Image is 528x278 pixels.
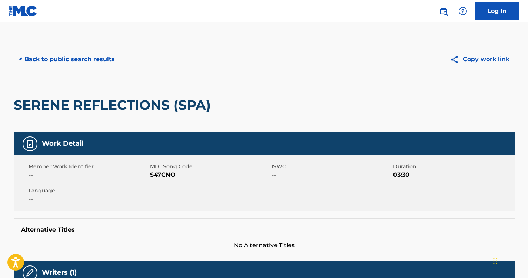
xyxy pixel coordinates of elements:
[436,4,451,19] a: Public Search
[491,242,528,278] iframe: Chat Widget
[150,163,270,171] span: MLC Song Code
[26,139,34,148] img: Work Detail
[26,268,34,277] img: Writers
[272,163,391,171] span: ISWC
[445,50,515,69] button: Copy work link
[439,7,448,16] img: search
[14,50,120,69] button: < Back to public search results
[475,2,519,20] a: Log In
[393,163,513,171] span: Duration
[393,171,513,179] span: 03:30
[450,55,463,64] img: Copy work link
[14,241,515,250] span: No Alternative Titles
[21,226,507,234] h5: Alternative Titles
[42,268,77,277] h5: Writers (1)
[493,250,498,272] div: Drag
[29,163,148,171] span: Member Work Identifier
[42,139,83,148] h5: Work Detail
[29,171,148,179] span: --
[455,4,470,19] div: Help
[14,97,215,113] h2: SERENE REFLECTIONS (SPA)
[9,6,37,16] img: MLC Logo
[29,187,148,195] span: Language
[150,171,270,179] span: S47CNO
[29,195,148,203] span: --
[272,171,391,179] span: --
[458,7,467,16] img: help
